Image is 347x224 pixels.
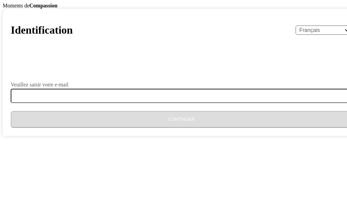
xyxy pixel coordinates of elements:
[11,24,73,36] h1: Identification
[11,82,68,87] label: Veuillez saisir votre e-mail
[3,3,344,9] div: Moments de
[30,3,58,8] b: Compassion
